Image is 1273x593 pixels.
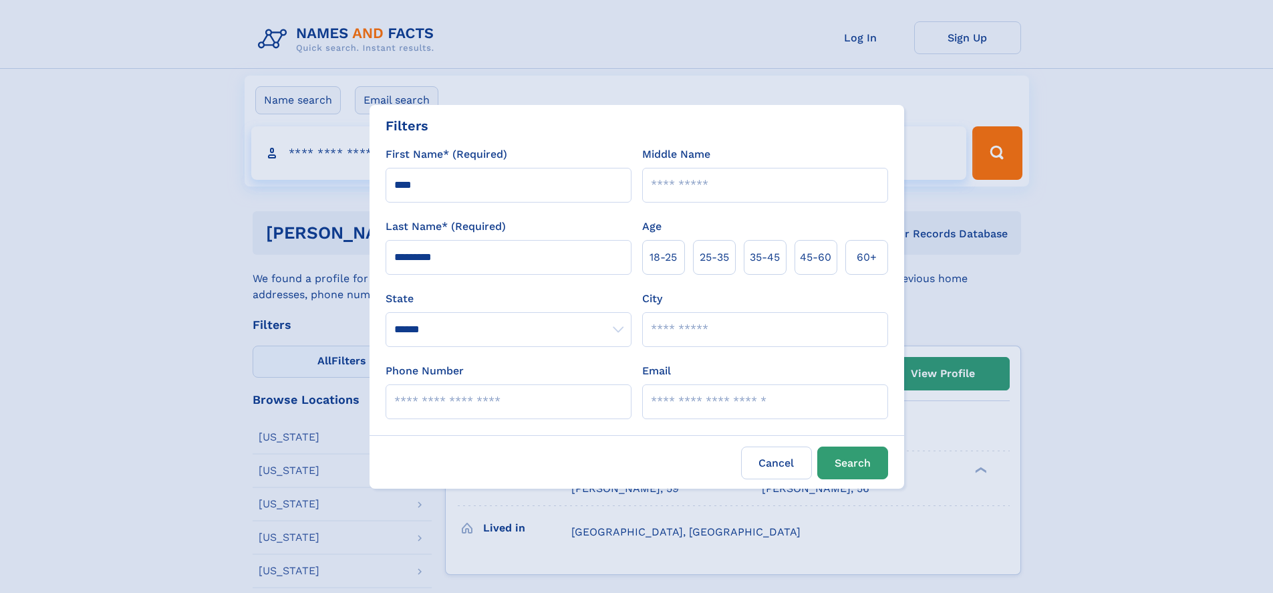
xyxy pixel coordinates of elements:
[817,447,888,479] button: Search
[642,363,671,379] label: Email
[386,363,464,379] label: Phone Number
[741,447,812,479] label: Cancel
[386,219,506,235] label: Last Name* (Required)
[750,249,780,265] span: 35‑45
[642,219,662,235] label: Age
[642,291,662,307] label: City
[800,249,831,265] span: 45‑60
[386,146,507,162] label: First Name* (Required)
[386,116,428,136] div: Filters
[857,249,877,265] span: 60+
[700,249,729,265] span: 25‑35
[650,249,677,265] span: 18‑25
[642,146,710,162] label: Middle Name
[386,291,631,307] label: State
